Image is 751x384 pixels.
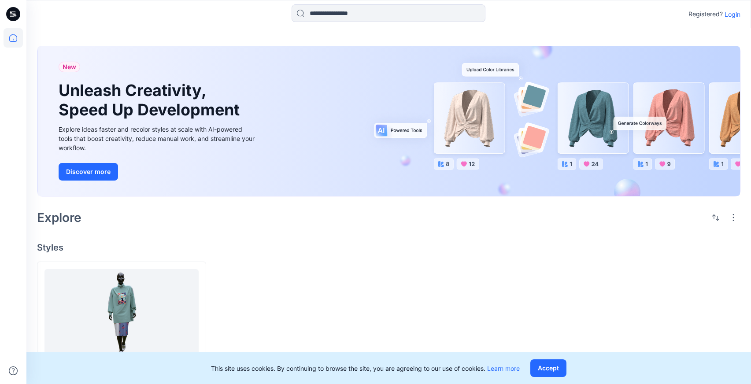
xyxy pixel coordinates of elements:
[59,81,244,119] h1: Unleash Creativity, Speed Up Development
[59,125,257,152] div: Explore ideas faster and recolor styles at scale with AI-powered tools that boost creativity, red...
[530,359,566,377] button: Accept
[59,163,118,181] button: Discover more
[211,364,520,373] p: This site uses cookies. By continuing to browse the site, you are agreeing to our use of cookies.
[688,9,723,19] p: Registered?
[63,62,76,72] span: New
[59,163,257,181] a: Discover more
[487,365,520,372] a: Learn more
[725,10,740,19] p: Login
[37,210,81,225] h2: Explore
[37,242,740,253] h4: Styles
[44,269,199,366] a: 推款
